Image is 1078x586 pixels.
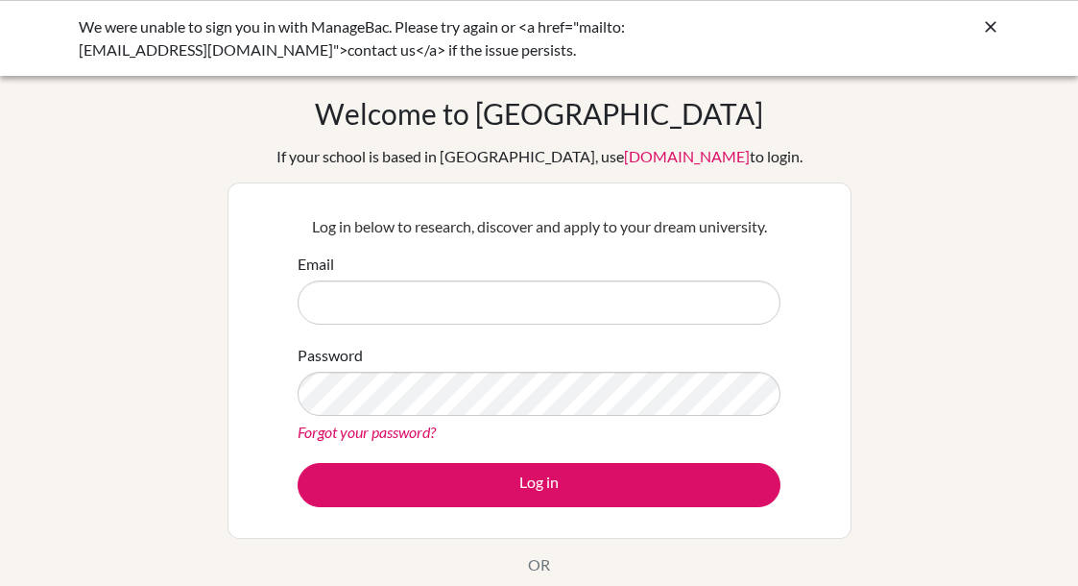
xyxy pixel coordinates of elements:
[624,147,750,165] a: [DOMAIN_NAME]
[298,344,363,367] label: Password
[298,253,334,276] label: Email
[298,215,780,238] p: Log in below to research, discover and apply to your dream university.
[315,96,763,131] h1: Welcome to [GEOGRAPHIC_DATA]
[79,15,712,61] div: We were unable to sign you in with ManageBac. Please try again or <a href="mailto:[EMAIL_ADDRESS]...
[298,423,436,441] a: Forgot your password?
[298,463,780,507] button: Log in
[276,145,803,168] div: If your school is based in [GEOGRAPHIC_DATA], use to login.
[528,553,550,576] p: OR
